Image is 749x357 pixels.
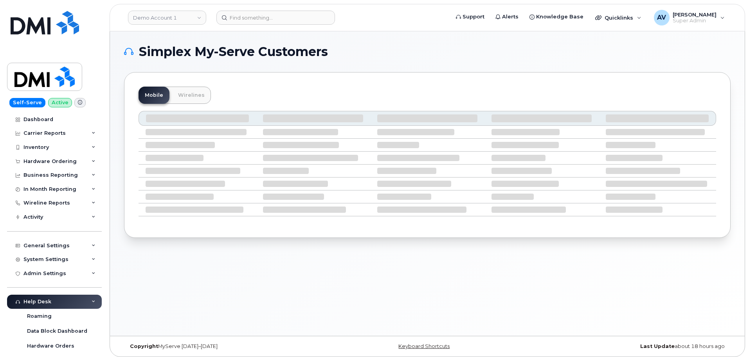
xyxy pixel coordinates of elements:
a: Wirelines [172,87,211,104]
a: Mobile [139,87,169,104]
span: Simplex My-Serve Customers [139,46,328,58]
div: about 18 hours ago [528,343,731,350]
a: Keyboard Shortcuts [398,343,450,349]
strong: Copyright [130,343,158,349]
div: MyServe [DATE]–[DATE] [124,343,326,350]
strong: Last Update [640,343,675,349]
